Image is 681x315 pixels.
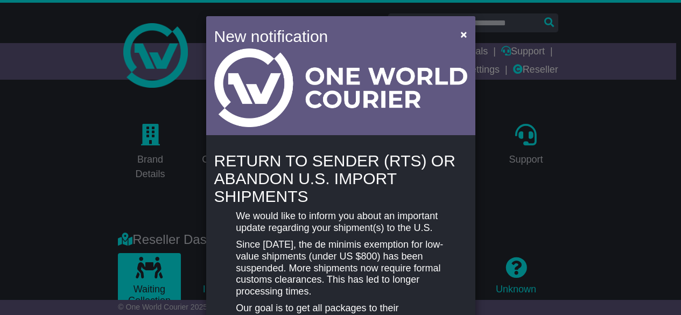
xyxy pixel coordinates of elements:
[214,48,467,127] img: Light
[455,23,472,45] button: Close
[214,24,445,48] h4: New notification
[236,239,445,297] p: Since [DATE], the de minimis exemption for low-value shipments (under US $800) has been suspended...
[236,211,445,234] p: We would like to inform you about an important update regarding your shipment(s) to the U.S.
[214,152,467,205] h4: RETURN TO SENDER (RTS) OR ABANDON U.S. IMPORT SHIPMENTS
[460,28,467,40] span: ×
